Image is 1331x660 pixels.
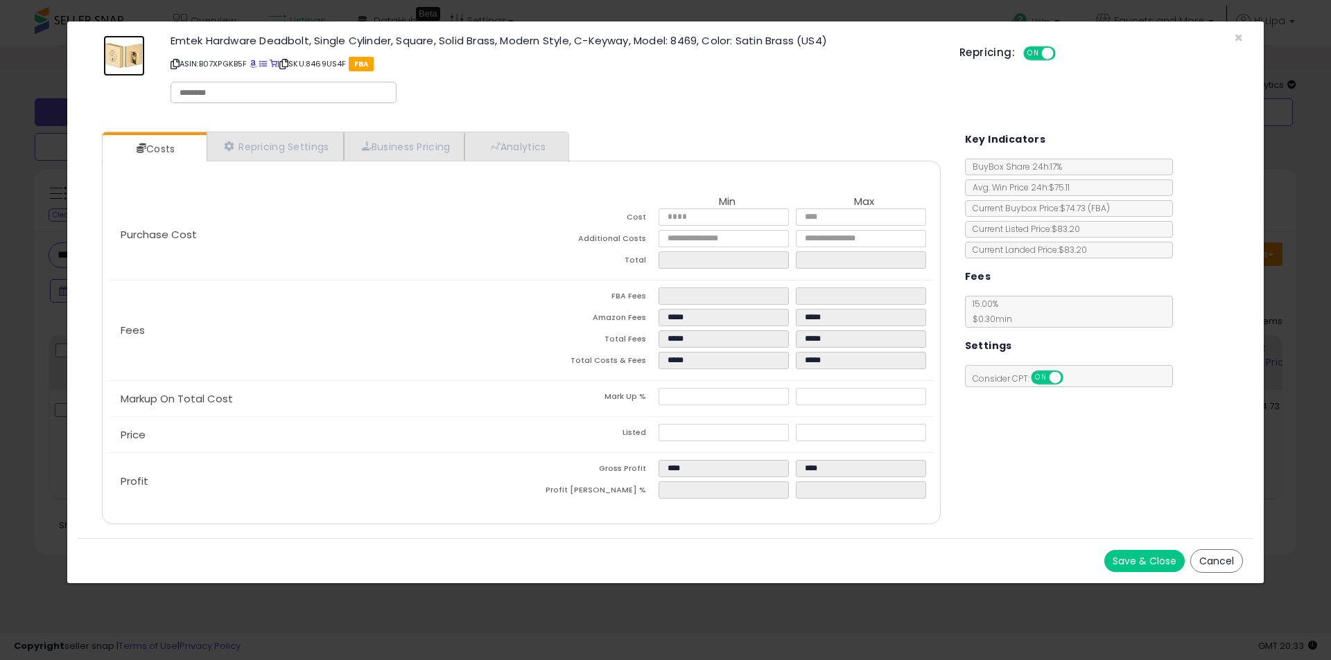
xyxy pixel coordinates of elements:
span: ( FBA ) [1088,202,1110,214]
a: Your listing only [270,58,277,69]
td: Profit [PERSON_NAME] % [521,481,659,503]
p: ASIN: B07XPGKB5F | SKU: 8469US4F [171,53,939,75]
a: Analytics [464,132,567,161]
a: Repricing Settings [207,132,344,161]
td: Additional Costs [521,230,659,251]
td: Total [521,251,659,273]
h5: Settings [965,337,1012,355]
td: Amazon Fees [521,309,659,330]
h5: Repricing: [959,47,1015,58]
span: FBA [349,57,374,71]
span: Current Buybox Price: [966,202,1110,214]
td: Cost [521,208,659,230]
span: $74.73 [1060,202,1110,214]
span: ON [1025,48,1042,60]
td: FBA Fees [521,287,659,309]
p: Profit [110,476,521,487]
span: OFF [1061,372,1083,384]
p: Price [110,429,521,440]
span: Current Landed Price: $83.20 [966,244,1087,256]
th: Max [796,196,933,208]
span: Consider CPT: [966,373,1081,384]
a: BuyBox page [250,58,257,69]
button: Cancel [1190,549,1243,573]
button: Save & Close [1104,550,1185,572]
p: Purchase Cost [110,229,521,240]
span: Avg. Win Price 24h: $75.11 [966,181,1070,193]
span: 15.00 % [966,298,1012,325]
h5: Fees [965,268,991,285]
th: Min [659,196,796,208]
td: Total Costs & Fees [521,352,659,373]
p: Fees [110,325,521,336]
a: Business Pricing [344,132,465,161]
p: Markup On Total Cost [110,393,521,404]
span: OFF [1054,48,1076,60]
span: ON [1032,372,1050,384]
span: Current Listed Price: $83.20 [966,223,1080,235]
img: 319mYtzcLZL._SL60_.jpg [103,35,145,76]
td: Total Fees [521,330,659,352]
a: Costs [103,135,205,163]
td: Listed [521,424,659,445]
a: All offer listings [259,58,267,69]
span: × [1234,28,1243,48]
span: BuyBox Share 24h: 17% [966,161,1062,172]
h5: Key Indicators [965,131,1046,148]
td: Mark Up % [521,388,659,409]
td: Gross Profit [521,460,659,481]
span: $0.30 min [966,313,1012,325]
h3: Emtek Hardware Deadbolt, Single Cylinder, Square, Solid Brass, Modern Style, C-Keyway, Model: 846... [171,35,939,46]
